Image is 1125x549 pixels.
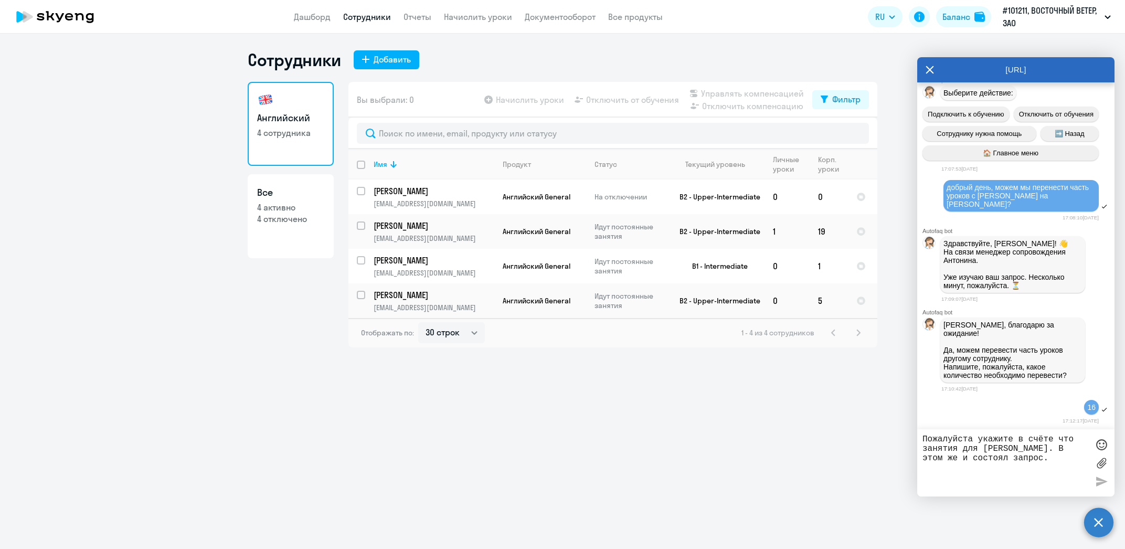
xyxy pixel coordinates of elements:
a: [PERSON_NAME] [374,220,494,231]
div: Имя [374,160,387,169]
a: [PERSON_NAME] [374,255,494,266]
img: english [257,91,274,108]
a: [PERSON_NAME] [374,289,494,301]
p: [EMAIL_ADDRESS][DOMAIN_NAME] [374,268,494,278]
td: B2 - Upper-Intermediate [667,180,765,214]
p: 4 сотрудника [257,127,324,139]
img: bot avatar [923,86,936,101]
p: [PERSON_NAME] [374,220,492,231]
p: [PERSON_NAME] [374,255,492,266]
p: Идут постоянные занятия [595,222,666,241]
td: 0 [765,249,810,283]
p: Идут постоянные занятия [595,291,666,310]
input: Поиск по имени, email, продукту или статусу [357,123,869,144]
button: RU [868,6,903,27]
div: Текущий уровень [675,160,764,169]
p: На отключении [595,192,666,202]
button: ➡️ Назад [1041,126,1099,141]
p: [PERSON_NAME] [374,289,492,301]
div: Продукт [503,160,531,169]
span: Английский General [503,296,570,305]
div: Autofaq bot [922,309,1115,315]
p: [EMAIL_ADDRESS][DOMAIN_NAME] [374,303,494,312]
p: 4 активно [257,202,324,213]
a: Все4 активно4 отключено [248,174,334,258]
div: Корп. уроки [818,155,847,174]
div: Статус [595,160,617,169]
div: Autofaq bot [922,228,1115,234]
a: Все продукты [608,12,663,22]
h1: Сотрудники [248,49,341,70]
button: Отключить от обучения [1014,107,1099,122]
td: 0 [765,180,810,214]
time: 17:07:53[DATE] [941,166,978,172]
button: Балансbalance [936,6,991,27]
td: 1 [810,249,848,283]
p: [PERSON_NAME], благодарю за ожидание! Да, можем перевести часть уроков другому сотруднику. Напиши... [943,321,1082,379]
p: #101211, ВОСТОЧНЫЙ ВЕТЕР, ЗАО [1003,4,1100,29]
img: bot avatar [923,318,936,333]
span: Английский General [503,192,570,202]
time: 17:09:07[DATE] [941,296,978,302]
a: Документооборот [525,12,596,22]
span: добрый день, можем мы перенести часть уроков с [PERSON_NAME] на [PERSON_NAME]? [947,183,1091,208]
a: Английский4 сотрудника [248,82,334,166]
span: RU [875,10,885,23]
div: Продукт [503,160,586,169]
p: Идут постоянные занятия [595,257,666,276]
time: 17:10:42[DATE] [941,386,978,392]
span: Сотруднику нужна помощь [937,130,1022,138]
a: Дашборд [294,12,331,22]
button: #101211, ВОСТОЧНЫЙ ВЕТЕР, ЗАО [997,4,1116,29]
button: Добавить [354,50,419,69]
span: Вы выбрали: 0 [357,93,414,106]
button: 🏠 Главное меню [922,145,1099,161]
img: balance [974,12,985,22]
time: 17:08:10[DATE] [1063,215,1099,220]
div: Личные уроки [773,155,809,174]
div: Фильтр [832,93,861,105]
span: Отключить от обучения [1019,110,1094,118]
p: [EMAIL_ADDRESS][DOMAIN_NAME] [374,199,494,208]
td: B2 - Upper-Intermediate [667,214,765,249]
div: Корп. уроки [818,155,841,174]
div: Баланс [942,10,970,23]
span: 🏠 Главное меню [983,149,1038,157]
button: Фильтр [812,90,869,109]
time: 17:12:17[DATE] [1063,418,1099,424]
div: Добавить [374,53,411,66]
td: 5 [810,283,848,318]
button: Подключить к обучению [922,107,1010,122]
div: Имя [374,160,494,169]
span: Английский General [503,227,570,236]
td: B2 - Upper-Intermediate [667,283,765,318]
td: B1 - Intermediate [667,249,765,283]
p: 4 отключено [257,213,324,225]
a: Начислить уроки [444,12,512,22]
td: 19 [810,214,848,249]
span: Английский General [503,261,570,271]
button: Сотруднику нужна помощь [922,126,1036,141]
span: Выберите действие: [943,89,1013,97]
h3: Все [257,186,324,199]
td: 0 [765,283,810,318]
p: Здравствуйте, [PERSON_NAME]! 👋 ﻿На связи менеджер сопровождения Антонина. Уже изучаю ваш запрос. ... [943,239,1082,290]
span: 1 - 4 из 4 сотрудников [741,328,814,337]
div: Текущий уровень [685,160,745,169]
span: 16 [1087,403,1096,411]
a: Отчеты [404,12,431,22]
span: Отображать по: [361,328,414,337]
td: 1 [765,214,810,249]
label: Лимит 10 файлов [1094,455,1109,471]
h3: Английский [257,111,324,125]
img: bot avatar [923,237,936,252]
span: ➡️ Назад [1055,130,1085,138]
td: 0 [810,180,848,214]
p: [PERSON_NAME] [374,185,492,197]
p: [EMAIL_ADDRESS][DOMAIN_NAME] [374,234,494,243]
span: Подключить к обучению [928,110,1004,118]
a: Сотрудники [343,12,391,22]
div: Статус [595,160,666,169]
div: Личные уроки [773,155,802,174]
